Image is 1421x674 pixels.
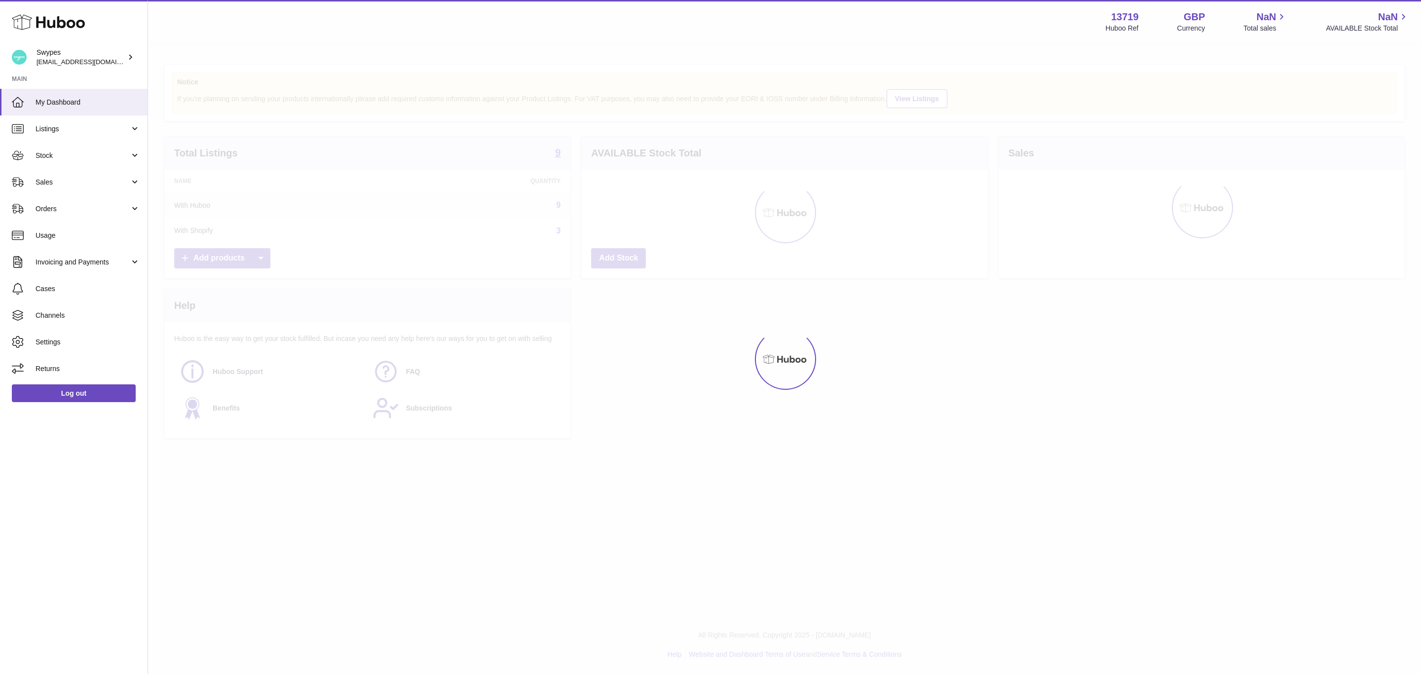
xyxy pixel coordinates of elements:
span: Invoicing and Payments [36,258,130,267]
span: Listings [36,124,130,134]
div: Swypes [37,48,125,67]
span: Total sales [1243,24,1287,33]
a: NaN Total sales [1243,10,1287,33]
span: Settings [36,337,140,347]
span: [EMAIL_ADDRESS][DOMAIN_NAME] [37,58,145,66]
span: NaN [1256,10,1276,24]
span: My Dashboard [36,98,140,107]
span: Channels [36,311,140,320]
span: Sales [36,178,130,187]
span: NaN [1378,10,1398,24]
span: Stock [36,151,130,160]
span: Orders [36,204,130,214]
strong: GBP [1184,10,1205,24]
span: Returns [36,364,140,374]
span: Cases [36,284,140,294]
a: NaN AVAILABLE Stock Total [1326,10,1409,33]
span: AVAILABLE Stock Total [1326,24,1409,33]
div: Currency [1177,24,1205,33]
img: internalAdmin-13719@internal.huboo.com [12,50,27,65]
strong: 13719 [1111,10,1139,24]
div: Huboo Ref [1106,24,1139,33]
a: Log out [12,384,136,402]
span: Usage [36,231,140,240]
